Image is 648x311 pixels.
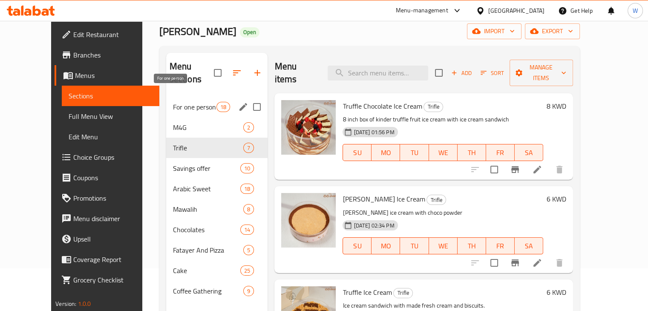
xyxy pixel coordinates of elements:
span: SU [346,147,368,159]
span: 7 [244,144,253,152]
div: Open [240,27,259,37]
button: WE [429,237,458,254]
a: Menus [55,65,159,86]
span: export [532,26,573,37]
h2: Menu sections [170,60,214,86]
img: Truffle Chocolate Ice Cream [281,100,336,155]
div: items [240,225,254,235]
span: 1.0.0 [78,298,91,309]
span: Trifle [427,195,446,205]
span: 18 [217,103,230,111]
span: TU [403,147,425,159]
div: Mawalih [173,204,244,214]
span: WE [432,240,454,252]
span: W [633,6,638,15]
span: Select to update [485,254,503,272]
div: items [240,265,254,276]
nav: Menu sections [166,93,268,305]
a: Edit menu item [532,258,542,268]
span: TH [461,147,483,159]
span: SU [346,240,368,252]
a: Menu disclaimer [55,208,159,229]
p: Ice cream sandwich with made fresh cream and biscuits. [343,300,543,311]
a: Edit Menu [62,127,159,147]
span: Branches [73,50,153,60]
span: 2 [244,124,253,132]
button: SU [343,237,372,254]
div: Trifle [426,195,446,205]
span: SA [518,240,540,252]
div: items [216,102,230,112]
span: Version: [55,298,76,309]
h6: 6 KWD [547,193,566,205]
div: Trifle [173,143,244,153]
button: FR [486,144,515,161]
span: Add [450,68,473,78]
span: Select all sections [209,64,227,82]
span: Manage items [516,62,566,84]
div: items [243,286,254,296]
span: FR [490,147,511,159]
span: Sort sections [227,63,247,83]
button: Manage items [510,60,573,86]
span: Grocery Checklist [73,275,153,285]
div: Arabic Sweet18 [166,179,268,199]
div: items [243,143,254,153]
span: Open [240,29,259,36]
div: M4G [173,122,244,132]
div: Trifle7 [166,138,268,158]
span: Sort [481,68,504,78]
span: 5 [244,246,253,254]
div: Trifle [393,288,413,298]
button: MO [372,237,400,254]
input: search [328,66,428,81]
button: TU [400,144,429,161]
span: [PERSON_NAME] [159,22,236,41]
span: MO [375,147,397,159]
a: Branches [55,45,159,65]
button: export [525,23,580,39]
button: delete [549,253,570,273]
span: [PERSON_NAME] Ice Cream [343,193,425,205]
span: 25 [241,267,253,275]
span: Edit Menu [69,132,153,142]
span: Upsell [73,234,153,244]
span: Coupons [73,173,153,183]
img: Berry Ice Cream [281,193,336,248]
span: Edit Restaurant [73,29,153,40]
span: 14 [241,226,253,234]
h6: 6 KWD [547,286,566,298]
span: 8 [244,205,253,213]
span: Fatayer And Pizza [173,245,244,255]
span: Menus [75,70,153,81]
a: Coupons [55,167,159,188]
span: MO [375,240,397,252]
span: Savings offer [173,163,240,173]
a: Promotions [55,188,159,208]
div: Savings offer10 [166,158,268,179]
p: 8 inch box of kinder truffle fruit ice cream with ice cream sandwich [343,114,543,125]
div: items [240,163,254,173]
button: WE [429,144,458,161]
button: SU [343,144,372,161]
span: Coverage Report [73,254,153,265]
span: Sort items [475,66,510,80]
span: Chocolates [173,225,240,235]
span: Full Menu View [69,111,153,121]
div: Cake [173,265,240,276]
button: import [467,23,521,39]
div: For one person18edit [166,97,268,117]
button: FR [486,237,515,254]
span: WE [432,147,454,159]
button: Branch-specific-item [505,253,525,273]
button: MO [372,144,400,161]
h6: 8 KWD [547,100,566,112]
div: Fatayer And Pizza5 [166,240,268,260]
div: [GEOGRAPHIC_DATA] [488,6,544,15]
span: FR [490,240,511,252]
button: SA [515,144,543,161]
a: Grocery Checklist [55,270,159,290]
a: Full Menu View [62,106,159,127]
